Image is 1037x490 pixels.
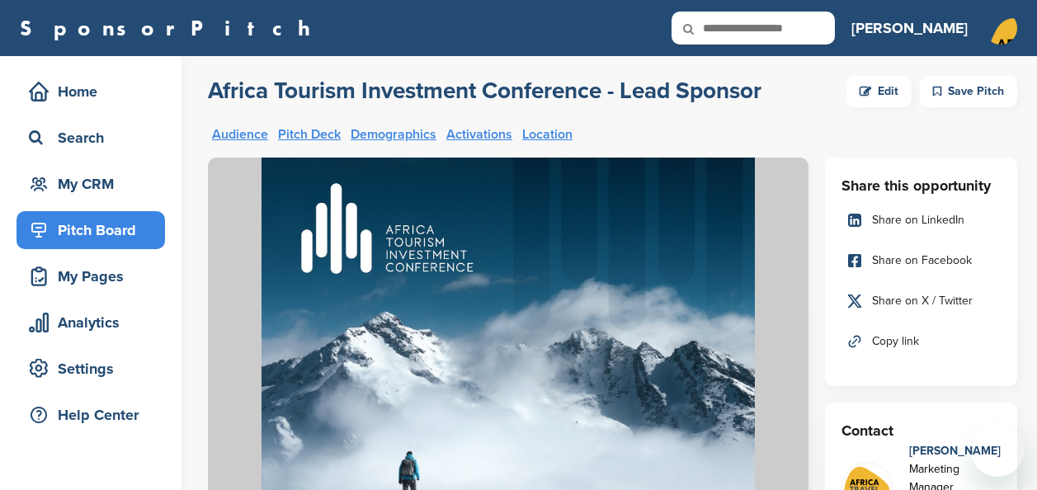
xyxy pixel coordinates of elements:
h3: Share this opportunity [841,174,1001,197]
div: Help Center [25,400,165,430]
div: Search [25,123,165,153]
span: Share on X / Twitter [872,292,973,310]
div: [PERSON_NAME] [909,442,1001,460]
span: Copy link [872,332,919,351]
div: My Pages [25,261,165,291]
div: Analytics [25,308,165,337]
a: My Pages [16,257,165,295]
h2: Africa Tourism Investment Conference - Lead Sponsor [208,76,761,106]
a: Share on LinkedIn [841,203,1001,238]
a: Home [16,73,165,111]
div: Save Pitch [920,76,1017,107]
a: Help Center [16,396,165,434]
a: Demographics [351,128,436,141]
a: Activations [446,128,512,141]
a: [PERSON_NAME] [851,10,968,46]
a: Audience [212,128,268,141]
a: Analytics [16,304,165,342]
a: Pitch Board [16,211,165,249]
a: Africa Tourism Investment Conference - Lead Sponsor [208,76,761,107]
a: Search [16,119,165,157]
h3: Contact [841,419,1001,442]
h3: [PERSON_NAME] [851,16,968,40]
iframe: Button to launch messaging window [971,424,1024,477]
a: My CRM [16,165,165,203]
a: SponsorPitch [20,17,321,39]
div: Settings [25,354,165,384]
div: Home [25,77,165,106]
a: Share on Facebook [841,243,1001,278]
a: Edit [846,76,912,107]
a: Pitch Deck [278,128,341,141]
div: Pitch Board [25,215,165,245]
a: Settings [16,350,165,388]
span: Share on LinkedIn [872,211,964,229]
a: Copy link [841,324,1001,359]
div: My CRM [25,169,165,199]
span: Share on Facebook [872,252,972,270]
a: Location [522,128,573,141]
a: Share on X / Twitter [841,284,1001,318]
